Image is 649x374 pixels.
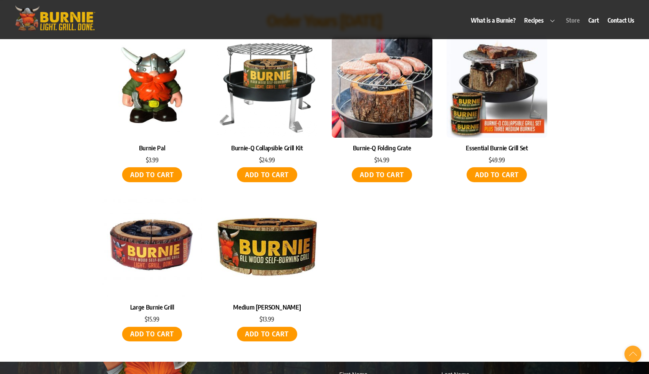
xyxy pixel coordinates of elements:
span: $ [146,156,149,164]
span: $ [260,315,262,323]
img: Burnie Pal [102,37,202,138]
bdi: 24.99 [259,156,275,164]
span: $ [259,156,262,164]
bdi: 15.99 [145,315,159,323]
a: Burnie Pal [102,144,202,152]
a: Recipes [521,12,561,29]
a: Large Burnie Grill [102,303,202,311]
a: Essential Burnie Grill Set [447,144,547,152]
a: Burnie-Q Collapsible Grill Kit [217,144,317,152]
a: Add to cart: “Medium Burnie Grill” [237,327,297,342]
a: Contact Us [604,12,638,29]
bdi: 3.99 [146,156,159,164]
a: What is a Burnie? [467,12,520,29]
a: Cart [585,12,603,29]
bdi: 49.99 [489,156,505,164]
a: Burnie Grill [11,22,99,35]
img: burniegrill.com-logo-high-res-2020110_500px [11,4,99,33]
bdi: 14.99 [374,156,389,164]
span: $ [374,156,377,164]
img: Essential Burnie Grill Set [447,37,547,138]
bdi: 13.99 [260,315,274,323]
img: Burnie-Q Collapsible Grill Kit [217,37,317,138]
span: $ [145,315,147,323]
img: Medium Burnie Grill [217,196,317,297]
a: Medium [PERSON_NAME] [217,303,317,311]
a: Add to cart: “Burnie Pal” [122,167,182,182]
img: Large Burnie Grill [102,196,202,297]
img: Burnie-Q Folding Grate [332,37,432,138]
a: Add to cart: “Large Burnie Grill” [122,327,182,342]
a: Add to cart: “Burnie-Q Folding Grate” [352,167,412,182]
span: $ [489,156,492,164]
a: Add to cart: “Essential Burnie Grill Set” [467,167,527,182]
a: Burnie-Q Folding Grate [332,144,432,152]
a: Add to cart: “Burnie-Q Collapsible Grill Kit” [237,167,297,182]
a: Store [562,12,583,29]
